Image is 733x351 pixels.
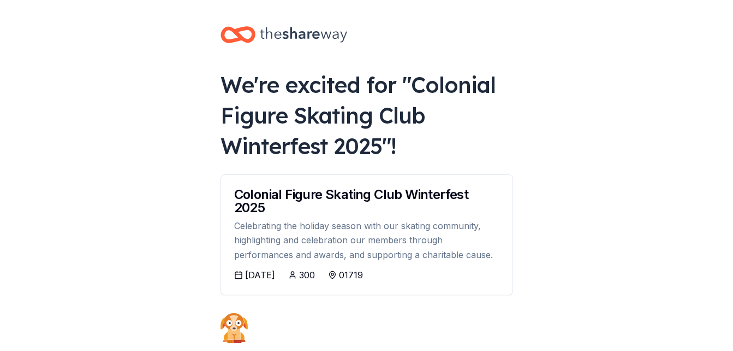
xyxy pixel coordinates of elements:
div: [DATE] [245,268,275,282]
img: Dog waiting patiently [221,313,248,342]
div: 01719 [339,268,363,282]
div: 300 [299,268,315,282]
div: We're excited for " Colonial Figure Skating Club Winterfest 2025 "! [221,69,513,161]
div: Celebrating the holiday season with our skating community, highlighting and celebration our membe... [234,219,499,262]
div: Colonial Figure Skating Club Winterfest 2025 [234,188,499,214]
